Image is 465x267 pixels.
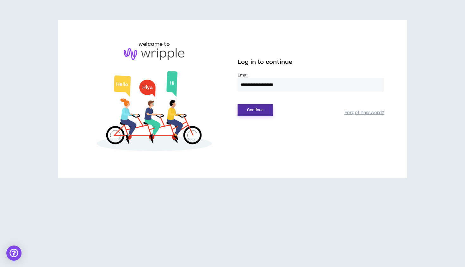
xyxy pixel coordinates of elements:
a: Forgot Password? [344,110,384,116]
img: logo-brand.png [124,48,184,60]
img: Welcome to Wripple [81,66,227,158]
label: Email [238,72,384,78]
div: Open Intercom Messenger [6,246,22,261]
span: Log in to continue [238,58,293,66]
h6: welcome to [139,40,170,48]
button: Continue [238,104,273,116]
